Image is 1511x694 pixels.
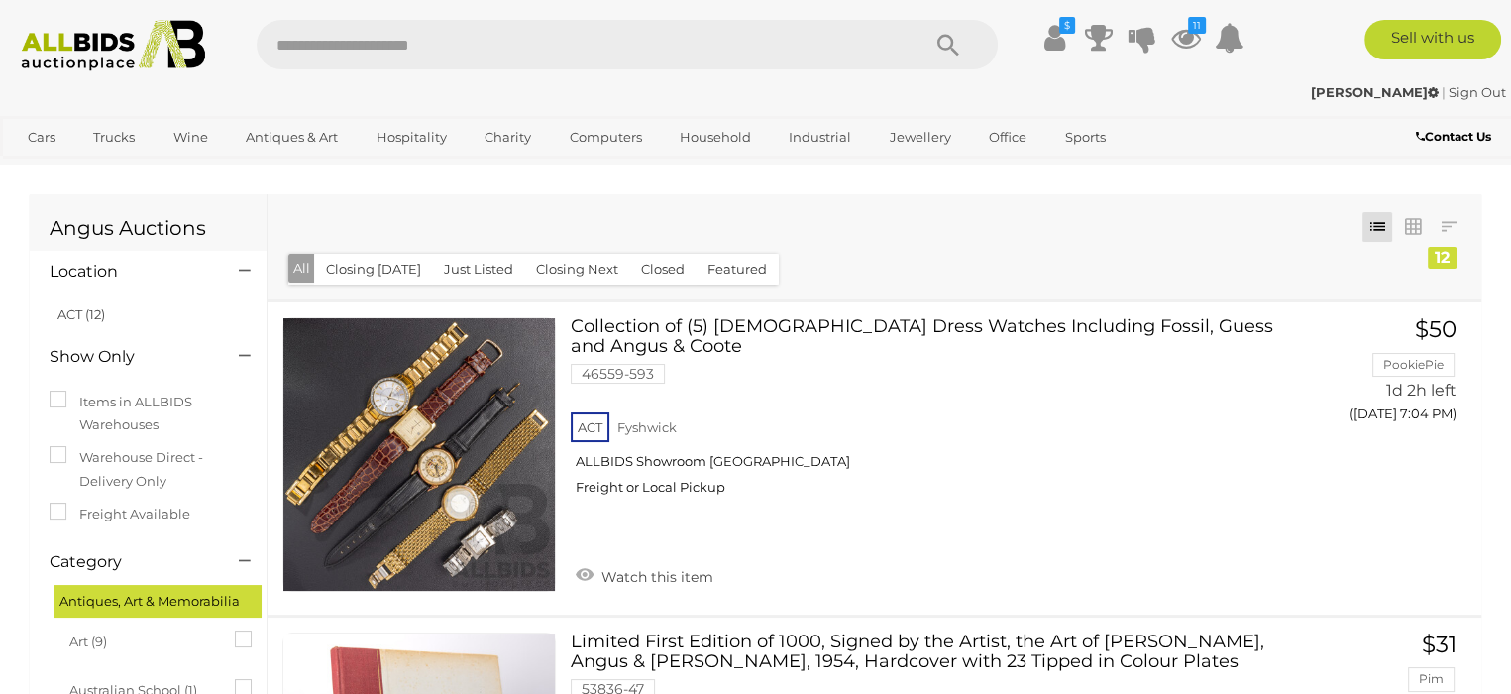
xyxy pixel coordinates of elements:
button: Closing [DATE] [314,254,433,285]
a: 11 [1171,20,1201,56]
a: Contact Us [1416,126,1496,148]
a: Trucks [80,121,148,154]
a: Sports [1051,121,1118,154]
b: Contact Us [1416,129,1491,144]
a: Collection of (5) [DEMOGRAPHIC_DATA] Dress Watches Including Fossil, Guess and Angus & Coote 4655... [586,317,1264,511]
a: Sign Out [1449,84,1506,100]
a: Computers [556,121,654,154]
a: $50 PookiePie 1d 2h left ([DATE] 7:04 PM) [1294,317,1461,433]
img: Allbids.com.au [11,20,215,71]
h4: Show Only [50,348,209,366]
a: Household [667,121,764,154]
span: $50 [1415,315,1457,343]
a: Charity [472,121,544,154]
button: Featured [696,254,779,285]
h4: Category [50,553,209,571]
i: 11 [1188,17,1206,34]
a: ACT (12) [57,306,105,322]
div: Antiques, Art & Memorabilia [54,585,262,618]
a: Antiques & Art [233,121,351,154]
label: Items in ALLBIDS Warehouses [50,391,247,437]
button: All [288,254,315,283]
div: 12 [1428,247,1457,269]
a: Cars [15,121,68,154]
a: [PERSON_NAME] [1311,84,1442,100]
button: Closing Next [524,254,630,285]
a: Industrial [776,121,864,154]
a: Wine [161,121,221,154]
a: Office [976,121,1039,154]
span: | [1442,84,1446,100]
span: Art (9) [69,626,218,653]
a: [GEOGRAPHIC_DATA] [15,154,181,186]
label: Freight Available [50,503,190,525]
i: $ [1059,17,1075,34]
a: Jewellery [877,121,964,154]
button: Search [899,20,998,69]
a: Hospitality [364,121,460,154]
a: Sell with us [1364,20,1500,59]
button: Closed [629,254,697,285]
span: Watch this item [596,568,713,586]
strong: [PERSON_NAME] [1311,84,1439,100]
h1: Angus Auctions [50,217,247,239]
a: Watch this item [571,560,718,590]
h4: Location [50,263,209,281]
span: $31 [1422,631,1457,658]
a: $ [1040,20,1070,56]
label: Warehouse Direct - Delivery Only [50,446,247,493]
button: Just Listed [432,254,525,285]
